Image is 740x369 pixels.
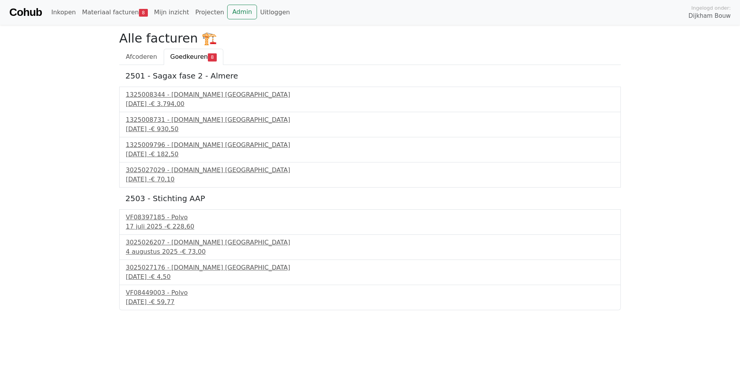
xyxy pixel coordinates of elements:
span: € 73,00 [182,248,206,255]
a: 1325008344 - [DOMAIN_NAME] [GEOGRAPHIC_DATA][DATE] -€ 3.794,00 [126,90,614,109]
span: Dijkham Bouw [689,12,731,20]
div: [DATE] - [126,272,614,282]
a: Admin [227,5,257,19]
span: € 3.794,00 [151,100,185,108]
span: € 182,50 [151,150,178,158]
div: 3025027176 - [DOMAIN_NAME] [GEOGRAPHIC_DATA] [126,263,614,272]
div: 17 juli 2025 - [126,222,614,231]
a: Cohub [9,3,42,22]
span: € 59,77 [151,298,175,306]
a: 1325009796 - [DOMAIN_NAME] [GEOGRAPHIC_DATA][DATE] -€ 182,50 [126,140,614,159]
div: 1325008731 - [DOMAIN_NAME] [GEOGRAPHIC_DATA] [126,115,614,125]
div: 1325008344 - [DOMAIN_NAME] [GEOGRAPHIC_DATA] [126,90,614,99]
div: [DATE] - [126,99,614,109]
div: 3025027029 - [DOMAIN_NAME] [GEOGRAPHIC_DATA] [126,166,614,175]
a: 1325008731 - [DOMAIN_NAME] [GEOGRAPHIC_DATA][DATE] -€ 930,50 [126,115,614,134]
span: Afcoderen [126,53,157,60]
a: VF08397185 - Polvo17 juli 2025 -€ 228,60 [126,213,614,231]
div: 1325009796 - [DOMAIN_NAME] [GEOGRAPHIC_DATA] [126,140,614,150]
span: Ingelogd onder: [691,4,731,12]
div: [DATE] - [126,175,614,184]
a: Inkopen [48,5,79,20]
span: € 4,50 [151,273,171,280]
div: 4 augustus 2025 - [126,247,614,256]
a: Afcoderen [119,49,164,65]
div: VF08449003 - Polvo [126,288,614,297]
a: Materiaal facturen8 [79,5,151,20]
a: 3025027029 - [DOMAIN_NAME] [GEOGRAPHIC_DATA][DATE] -€ 70,10 [126,166,614,184]
div: VF08397185 - Polvo [126,213,614,222]
h5: 2503 - Stichting AAP [125,194,615,203]
span: € 930,50 [151,125,178,133]
div: [DATE] - [126,125,614,134]
div: [DATE] - [126,150,614,159]
a: Projecten [192,5,227,20]
span: € 70,10 [151,176,175,183]
h5: 2501 - Sagax fase 2 - Almere [125,71,615,80]
a: 3025027176 - [DOMAIN_NAME] [GEOGRAPHIC_DATA][DATE] -€ 4,50 [126,263,614,282]
a: Uitloggen [257,5,293,20]
div: 3025026207 - [DOMAIN_NAME] [GEOGRAPHIC_DATA] [126,238,614,247]
a: 3025026207 - [DOMAIN_NAME] [GEOGRAPHIC_DATA]4 augustus 2025 -€ 73,00 [126,238,614,256]
span: 8 [139,9,148,17]
a: Goedkeuren8 [164,49,223,65]
span: 8 [208,53,217,61]
a: VF08449003 - Polvo[DATE] -€ 59,77 [126,288,614,307]
a: Mijn inzicht [151,5,192,20]
h2: Alle facturen 🏗️ [119,31,621,46]
span: € 228,60 [167,223,194,230]
div: [DATE] - [126,297,614,307]
span: Goedkeuren [170,53,208,60]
